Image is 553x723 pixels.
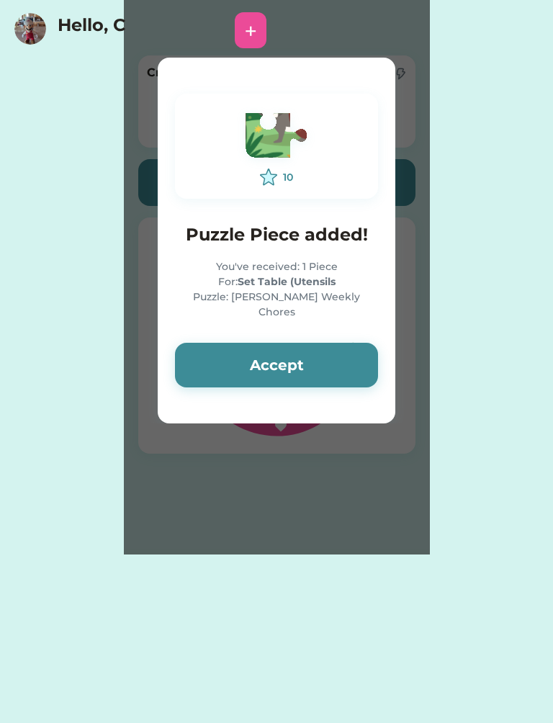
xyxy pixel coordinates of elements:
div: You've received: 1 Piece For: Puzzle: [PERSON_NAME] Weekly Chores [175,259,378,320]
img: https%3A%2F%2F1dfc823d71cc564f25c7cc035732a2d8.cdn.bubble.io%2Ff1757894293860x730042476649388000%... [14,13,46,45]
strong: Set Table (Utensils [238,275,336,288]
div: + [245,19,257,41]
button: Accept [175,343,378,387]
h4: Puzzle Piece added! [175,222,378,248]
div: 10 [283,170,293,185]
h4: Hello, C [58,12,202,45]
img: interface-favorite-star--reward-rating-rate-social-star-media-favorite-like-stars.svg [260,169,277,186]
img: Vector.svg [237,107,316,169]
